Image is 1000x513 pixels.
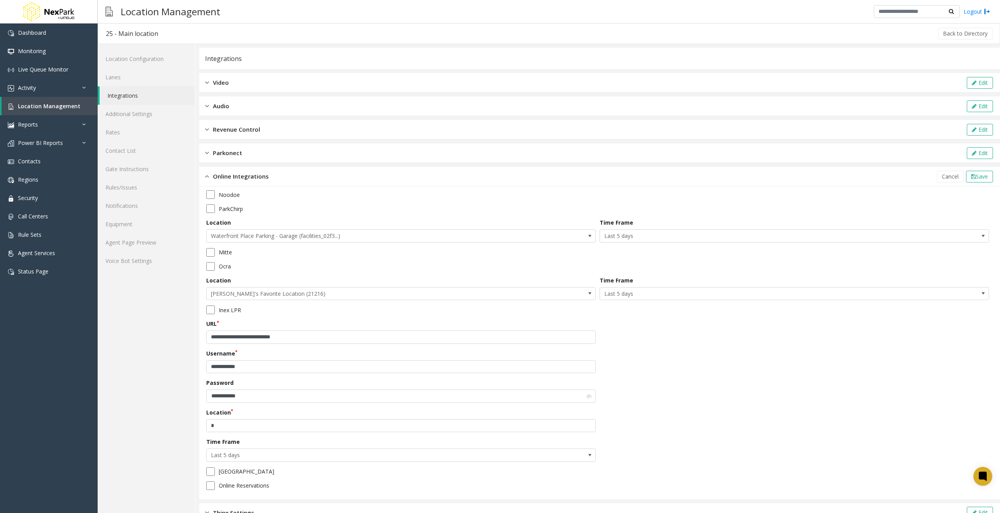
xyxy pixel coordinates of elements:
img: 'icon' [8,122,14,128]
img: 'icon' [8,232,14,238]
a: Location Management [2,97,98,115]
label: ParkChirp [219,205,243,213]
label: Online Reservations [219,481,269,490]
label: Inex LPR [219,306,241,314]
span: Call Centers [18,213,48,220]
a: Rates [98,123,195,141]
label: Mitte [219,248,232,256]
span: Contacts [18,157,41,165]
button: Save [966,171,993,182]
a: Location Configuration [98,50,195,68]
button: Back to Directory [938,28,993,39]
span: Revenue Control [213,125,260,134]
button: Edit [967,100,993,112]
span: Cancel [942,173,959,180]
span: Last 5 days [600,230,911,242]
span: Audio [213,102,229,111]
label: Username [206,349,237,357]
span: Power BI Reports [18,139,63,147]
img: 'icon' [8,250,14,257]
label: Password [206,379,234,387]
span: Status Page [18,268,48,275]
h3: Location Management [117,2,224,21]
img: closed [205,78,209,87]
img: 'icon' [8,177,14,183]
label: URL [206,320,219,328]
img: 'icon' [8,195,14,202]
button: Edit [967,77,993,89]
span: Dashboard [18,29,46,36]
label: Time Frame [206,438,240,446]
div: 25 - Main location [106,29,158,39]
span: Parkonect [213,148,242,157]
label: Noodoe [219,191,240,199]
span: Reports [18,121,38,128]
a: Gate Instructions [98,160,195,178]
div: Integrations [205,54,242,64]
span: Security [18,194,38,202]
span: Agent Services [18,249,55,257]
span: Monitoring [18,47,46,55]
img: closed [205,102,209,111]
span: Location Management [18,102,80,110]
a: Integrations [100,86,195,105]
button: Edit [967,147,993,159]
img: 'icon' [8,104,14,110]
img: 'icon' [8,159,14,165]
img: closed [205,148,209,157]
button: Cancel [937,171,964,182]
span: Rule Sets [18,231,41,238]
img: 'icon' [8,30,14,36]
a: Additional Settings [98,105,195,123]
label: Time Frame [600,276,633,284]
img: logout [984,7,990,16]
img: pageIcon [105,2,113,21]
img: 'icon' [8,214,14,220]
a: Lanes [98,68,195,86]
button: Edit [967,124,993,136]
label: Location [206,408,233,416]
label: Location [206,276,231,284]
span: Live Queue Monitor [18,66,68,73]
span: Video [213,78,229,87]
span: Activity [18,84,36,91]
img: 'icon' [8,140,14,147]
a: Notifications [98,197,195,215]
a: Equipment [98,215,195,233]
span: Save [976,173,988,180]
a: Logout [964,7,990,16]
img: 'icon' [8,48,14,55]
label: Ocra [219,262,231,270]
span: Last 5 days [600,288,911,300]
label: Location [206,218,231,227]
span: Waterfront Place Parking - Garage (facilities_02f3...) [207,230,518,242]
label: [GEOGRAPHIC_DATA] [219,467,274,475]
span: Regions [18,176,38,183]
span: [PERSON_NAME]'s Favorite Location (21216) [207,288,518,300]
a: Rules/Issues [98,178,195,197]
img: 'icon' [8,85,14,91]
label: Time Frame [600,218,633,227]
img: 'icon' [8,269,14,275]
img: closed [205,125,209,134]
span: Last 5 days [207,449,518,461]
a: Voice Bot Settings [98,252,195,270]
img: 'icon' [8,67,14,73]
a: Contact List [98,141,195,160]
img: opened [205,172,209,181]
span: Online Integrations [213,172,269,181]
a: Agent Page Preview [98,233,195,252]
